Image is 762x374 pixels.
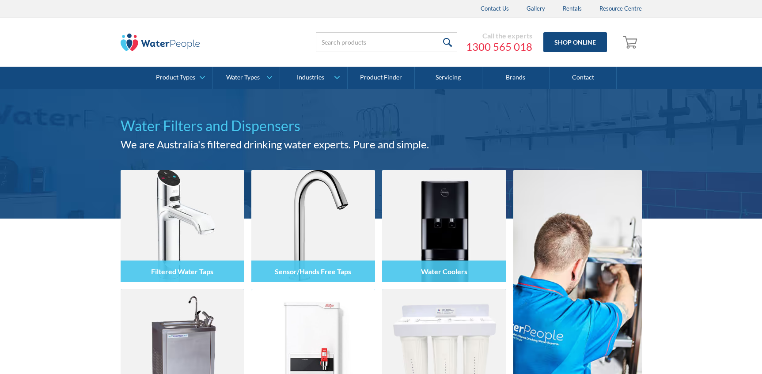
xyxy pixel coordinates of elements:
[466,31,532,40] div: Call the experts
[275,267,351,276] h4: Sensor/Hands Free Taps
[623,35,640,49] img: shopping cart
[156,74,195,81] div: Product Types
[550,67,617,89] a: Contact
[146,67,212,89] a: Product Types
[482,67,550,89] a: Brands
[151,267,213,276] h4: Filtered Water Taps
[297,74,324,81] div: Industries
[121,34,200,51] img: The Water People
[466,40,532,53] a: 1300 565 018
[226,74,260,81] div: Water Types
[543,32,607,52] a: Shop Online
[251,170,375,282] img: Sensor/Hands Free Taps
[213,67,280,89] a: Water Types
[348,67,415,89] a: Product Finder
[421,267,467,276] h4: Water Coolers
[382,170,506,282] img: Water Coolers
[280,67,347,89] a: Industries
[415,67,482,89] a: Servicing
[121,170,244,282] img: Filtered Water Taps
[621,32,642,53] a: Open empty cart
[316,32,457,52] input: Search products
